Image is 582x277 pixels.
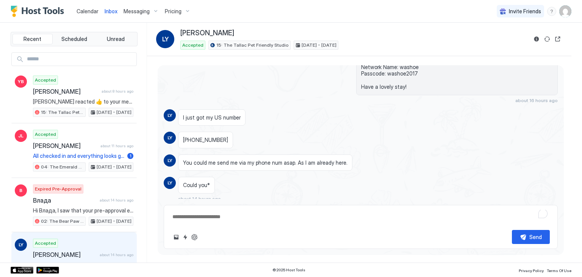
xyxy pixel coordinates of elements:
[33,207,133,214] span: Hi Влада, I saw that your pre-approval expired and wanted to let you know that we would be happy ...
[13,34,53,44] button: Recent
[519,268,544,273] span: Privacy Policy
[172,210,550,224] textarea: To enrich screen reader interactions, please activate Accessibility in Grammarly extension settings
[183,182,210,189] span: Could you*
[165,8,181,15] span: Pricing
[36,267,59,274] a: Google Play Store
[41,218,84,225] span: 02: The Bear Paw Pet Friendly King Studio
[100,198,133,203] span: about 14 hours ago
[272,268,305,272] span: © 2025 Host Tools
[61,36,87,42] span: Scheduled
[130,153,131,159] span: 1
[11,32,138,46] div: tab-group
[543,35,552,44] button: Sync reservation
[18,132,23,139] span: JL
[105,8,117,14] span: Inbox
[33,251,97,258] span: [PERSON_NAME]
[33,98,133,105] span: [PERSON_NAME] reacted 👍 to your message "Let us know if you need anything else! See you soon."
[95,34,136,44] button: Unread
[124,8,150,15] span: Messaging
[23,36,41,42] span: Recent
[519,266,544,274] a: Privacy Policy
[97,109,131,116] span: [DATE] - [DATE]
[11,267,33,274] a: App Store
[100,143,133,148] span: about 11 hours ago
[167,134,172,141] span: LY
[97,164,131,170] span: [DATE] - [DATE]
[105,7,117,15] a: Inbox
[19,187,22,194] span: В
[102,89,133,94] span: about 8 hours ago
[100,252,133,257] span: about 14 hours ago
[216,42,289,49] span: 15: The Tallac Pet Friendly Studio
[24,53,136,66] input: Input Field
[18,78,24,85] span: YB
[35,186,81,192] span: Expired Pre-Approval
[183,159,347,166] span: You could me send me via my phone num asap. As I am already here.
[547,268,571,273] span: Terms Of Use
[547,7,556,16] div: menu
[77,8,99,14] span: Calendar
[559,5,571,17] div: User profile
[54,34,94,44] button: Scheduled
[77,7,99,15] a: Calendar
[35,131,56,138] span: Accepted
[302,42,336,49] span: [DATE] - [DATE]
[190,233,199,242] button: ChatGPT Auto Reply
[35,77,56,83] span: Accepted
[180,29,234,38] span: [PERSON_NAME]
[107,36,125,42] span: Unread
[162,35,169,44] span: LY
[167,157,172,164] span: LY
[181,233,190,242] button: Quick reply
[41,164,84,170] span: 04: The Emerald Bay Pet Friendly Studio
[532,35,541,44] button: Reservation information
[515,98,558,103] span: about 16 hours ago
[529,233,542,241] div: Send
[97,218,131,225] span: [DATE] - [DATE]
[547,266,571,274] a: Terms Of Use
[167,179,172,186] span: LY
[11,6,67,17] a: Host Tools Logo
[33,142,97,150] span: [PERSON_NAME]
[167,112,172,119] span: LY
[183,137,228,143] span: [PHONE_NUMBER]
[183,114,241,121] span: I just got my US number
[172,233,181,242] button: Upload image
[41,109,84,116] span: 15: The Tallac Pet Friendly Studio
[509,8,541,15] span: Invite Friends
[512,230,550,244] button: Send
[33,197,97,204] span: Влада
[178,196,221,201] span: about 14 hours ago
[19,241,23,248] span: LY
[33,261,133,268] span: You could me send me via my phone num asap. As I am already here.
[33,153,124,159] span: All checked in and everything looks good. Thanks
[33,88,99,95] span: [PERSON_NAME]
[35,240,56,247] span: Accepted
[182,42,203,49] span: Accepted
[553,35,562,44] button: Open reservation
